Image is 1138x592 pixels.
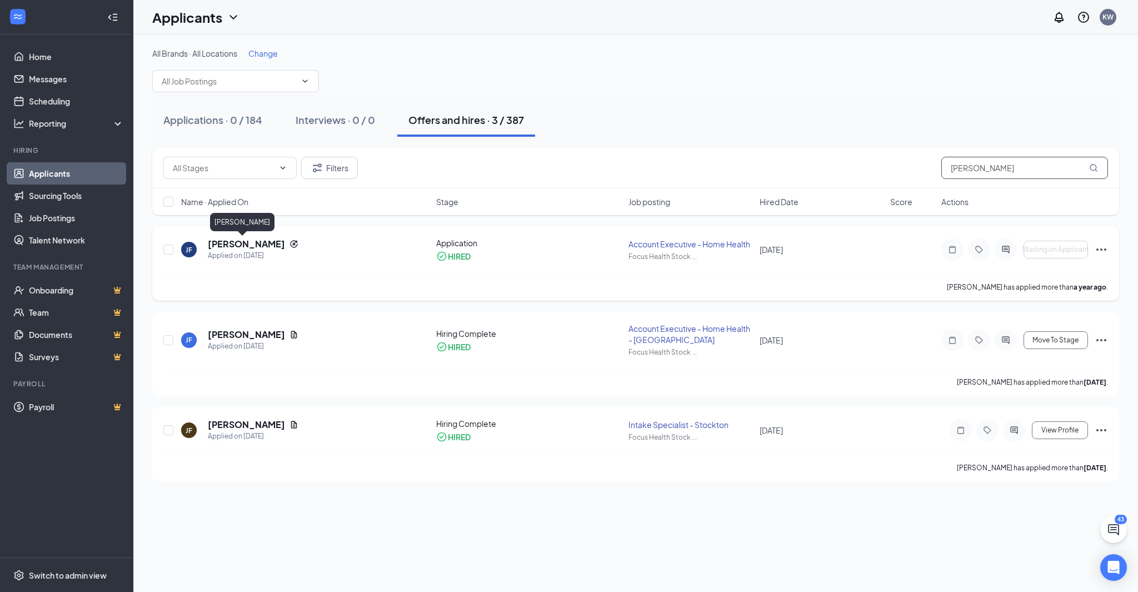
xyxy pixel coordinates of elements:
span: Waiting on Applicant [1022,246,1089,253]
a: Talent Network [29,229,124,251]
div: Hiring Complete [436,328,622,339]
span: Name · Applied On [181,196,248,207]
div: Hiring Complete [436,418,622,429]
button: Move To Stage [1024,331,1088,349]
svg: ActiveChat [999,245,1012,254]
span: Score [890,196,912,207]
span: Job posting [628,196,670,207]
b: [DATE] [1084,378,1106,386]
div: Offers and hires · 3 / 387 [408,113,524,127]
div: HIRED [448,341,471,352]
div: KW [1102,12,1114,22]
svg: Collapse [107,12,118,23]
svg: QuestionInfo [1077,11,1090,24]
p: [PERSON_NAME] has applied more than . [957,377,1108,387]
a: TeamCrown [29,301,124,324]
svg: CheckmarkCircle [436,431,447,442]
svg: ChevronDown [301,77,310,86]
a: Job Postings [29,207,124,229]
a: OnboardingCrown [29,279,124,301]
p: [PERSON_NAME] has applied more than . [957,463,1108,472]
p: [PERSON_NAME] has applied more than . [947,282,1108,292]
svg: ActiveChat [1007,426,1021,435]
svg: WorkstreamLogo [12,11,23,22]
span: Stage [436,196,458,207]
button: ChatActive [1100,516,1127,543]
svg: Ellipses [1095,424,1108,437]
div: Switch to admin view [29,570,107,581]
button: View Profile [1032,421,1088,439]
div: [PERSON_NAME] [210,213,274,231]
h5: [PERSON_NAME] [208,329,285,341]
svg: Note [954,426,967,435]
svg: Document [290,420,298,429]
div: Application [436,237,622,248]
svg: Tag [972,245,986,254]
div: Focus Health Stock ... [628,347,752,357]
svg: Analysis [13,118,24,129]
svg: ActiveChat [999,336,1012,345]
a: Home [29,46,124,68]
svg: Ellipses [1095,334,1108,347]
svg: Filter [311,161,324,175]
span: [DATE] [760,335,783,345]
svg: MagnifyingGlass [1089,163,1098,172]
svg: Document [290,330,298,339]
button: Filter Filters [301,157,358,179]
h5: [PERSON_NAME] [208,419,285,431]
span: View Profile [1041,426,1079,434]
span: Hired Date [760,196,798,207]
div: Applied on [DATE] [208,341,298,352]
a: PayrollCrown [29,396,124,418]
a: SurveysCrown [29,346,124,368]
div: Open Intercom Messenger [1100,554,1127,581]
span: All Brands · All Locations [152,48,237,58]
div: Account Executive - Home Health [628,238,752,250]
svg: Reapply [290,240,298,248]
a: Scheduling [29,90,124,112]
b: [DATE] [1084,464,1106,472]
div: HIRED [448,431,471,442]
div: Reporting [29,118,124,129]
span: [DATE] [760,425,783,435]
span: [DATE] [760,245,783,255]
div: JF [186,245,192,255]
svg: Notifications [1052,11,1066,24]
div: Focus Health Stock ... [628,252,752,261]
div: Applied on [DATE] [208,250,298,261]
div: HIRED [448,251,471,262]
div: Applied on [DATE] [208,431,298,442]
svg: Tag [981,426,994,435]
input: Search in offers and hires [941,157,1108,179]
div: Interviews · 0 / 0 [296,113,375,127]
svg: Ellipses [1095,243,1108,256]
a: Applicants [29,162,124,185]
svg: ChevronDown [278,163,287,172]
div: 43 [1115,515,1127,524]
div: Account Executive - Home Health - [GEOGRAPHIC_DATA] [628,323,752,345]
svg: CheckmarkCircle [436,341,447,352]
svg: ChevronDown [227,11,240,24]
button: Waiting on Applicant [1024,241,1088,258]
div: Focus Health Stock ... [628,432,752,442]
div: JF [186,335,192,345]
div: Hiring [13,146,122,155]
a: DocumentsCrown [29,324,124,346]
svg: Tag [972,336,986,345]
input: All Stages [173,162,274,174]
svg: Note [946,245,959,254]
svg: Note [946,336,959,345]
div: Team Management [13,262,122,272]
div: Intake Specialist - Stockton [628,419,752,430]
div: Payroll [13,379,122,389]
div: JF [186,426,192,435]
svg: Settings [13,570,24,581]
b: a year ago [1074,283,1106,291]
a: Messages [29,68,124,90]
input: All Job Postings [162,75,296,87]
svg: ChatActive [1107,523,1120,536]
svg: CheckmarkCircle [436,251,447,262]
span: Actions [941,196,969,207]
span: Change [248,48,278,58]
div: Applications · 0 / 184 [163,113,262,127]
